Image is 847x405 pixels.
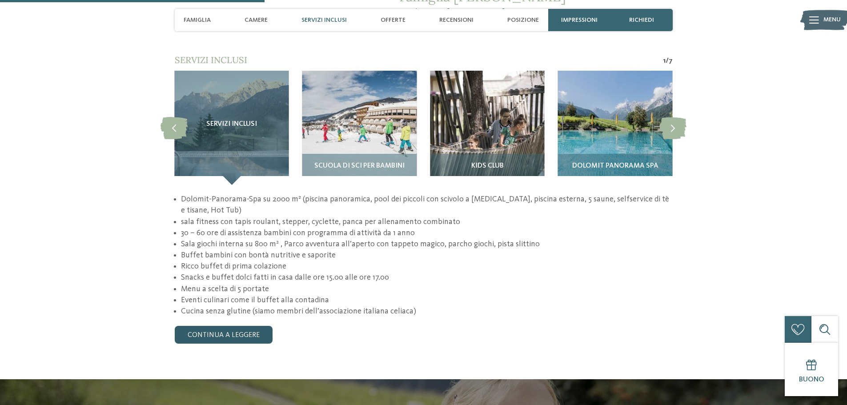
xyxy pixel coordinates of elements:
[181,250,672,261] li: Buffet bambini con bontà nutritive e saporite
[572,162,658,170] span: Dolomit Panorama SPA
[314,162,405,170] span: Scuola di sci per bambini
[181,194,672,216] li: Dolomit-Panorama-Spa su 2000 m² (piscina panoramica, pool dei piccoli con scivolo a [MEDICAL_DATA...
[507,16,539,24] span: Posizione
[206,120,257,128] span: Servizi inclusi
[558,71,672,185] img: Il nostro family hotel a Sesto, il vostro rifugio sulle Dolomiti.
[663,56,666,66] span: 1
[301,16,347,24] span: Servizi inclusi
[181,261,672,272] li: Ricco buffet di prima colazione
[785,343,838,396] a: Buono
[381,16,405,24] span: Offerte
[184,16,211,24] span: Famiglia
[181,217,672,228] li: sala fitness con tapis roulant, stepper, cyclette, panca per allenamento combinato
[181,306,672,317] li: Cucina senza glutine (siamo membri dell’associazione italiana celiaca)
[175,326,273,344] a: continua a leggere
[175,54,247,65] span: Servizi inclusi
[302,71,417,185] img: Il nostro family hotel a Sesto, il vostro rifugio sulle Dolomiti.
[181,284,672,295] li: Menu a scelta di 5 portate
[245,16,268,24] span: Camere
[430,71,544,185] img: Il nostro family hotel a Sesto, il vostro rifugio sulle Dolomiti.
[399,7,672,18] span: Family Resort [PERSON_NAME] ****ˢ
[629,16,654,24] span: richiedi
[799,376,824,383] span: Buono
[181,239,672,250] li: Sala giochi interna su 800 m² , Parco avventura all’aperto con tappeto magico, parcho giochi, pis...
[666,56,669,66] span: /
[181,228,672,239] li: 30 – 60 ore di assistenza bambini con programma di attività da 1 anno
[669,56,673,66] span: 7
[471,162,504,170] span: Kids Club
[439,16,474,24] span: Recensioni
[561,16,598,24] span: Impressioni
[181,295,672,306] li: Eventi culinari come il buffet alla contadina
[181,272,672,283] li: Snacks e buffet dolci fatti in casa dalle ore 15.00 alle ore 17.00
